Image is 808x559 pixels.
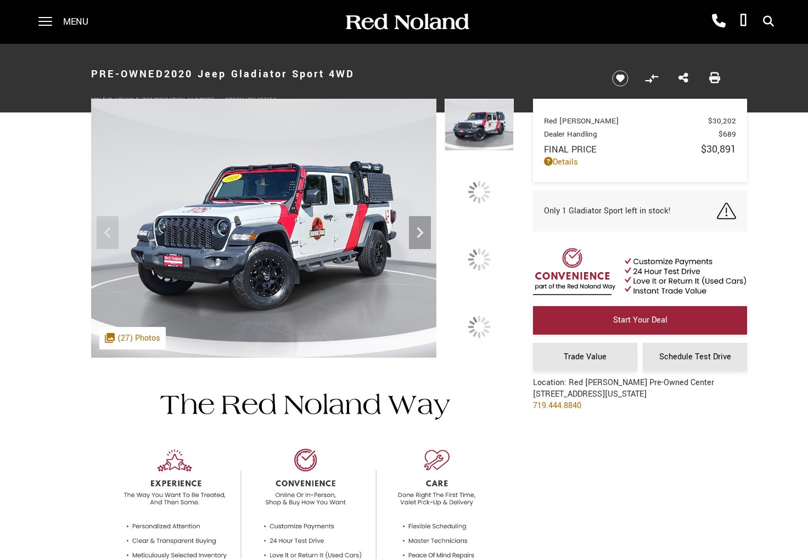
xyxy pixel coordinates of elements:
[91,52,593,96] h1: 2020 Jeep Gladiator Sport 4WD
[544,143,701,156] span: Final Price
[103,96,214,104] span: [US_VEHICLE_IDENTIFICATION_NUMBER]
[643,343,747,371] a: Schedule Test Drive
[544,142,736,156] a: Final Price $30,891
[91,67,164,81] strong: Pre-Owned
[225,96,245,104] span: Stock:
[544,116,736,126] a: Red [PERSON_NAME] $30,202
[533,306,747,335] a: Start Your Deal
[445,99,514,151] img: Used 2020 Bright White Clearcoat Jeep Sport image 1
[533,377,714,420] div: Location: Red [PERSON_NAME] Pre-Owned Center [STREET_ADDRESS][US_STATE]
[708,116,736,126] span: $30,202
[643,70,660,87] button: Compare vehicle
[409,216,431,249] div: Next
[544,205,671,217] span: Only 1 Gladiator Sport left in stock!
[344,13,470,32] img: Red Noland Auto Group
[91,96,103,104] span: VIN:
[544,129,719,139] span: Dealer Handling
[544,156,736,168] a: Details
[544,116,708,126] span: Red [PERSON_NAME]
[709,71,720,86] a: Print this Pre-Owned 2020 Jeep Gladiator Sport 4WD
[533,400,581,411] a: 719.444.8840
[678,71,688,86] a: Share this Pre-Owned 2020 Jeep Gladiator Sport 4WD
[701,142,736,156] span: $30,891
[544,129,736,139] a: Dealer Handling $689
[613,314,667,326] span: Start Your Deal
[719,129,736,139] span: $689
[564,351,607,363] span: Trade Value
[99,327,166,349] div: (27) Photos
[608,70,632,87] button: Save vehicle
[659,351,731,363] span: Schedule Test Drive
[91,99,436,358] img: Used 2020 Bright White Clearcoat Jeep Sport image 1
[245,96,277,104] span: UP140765A
[533,343,637,371] a: Trade Value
